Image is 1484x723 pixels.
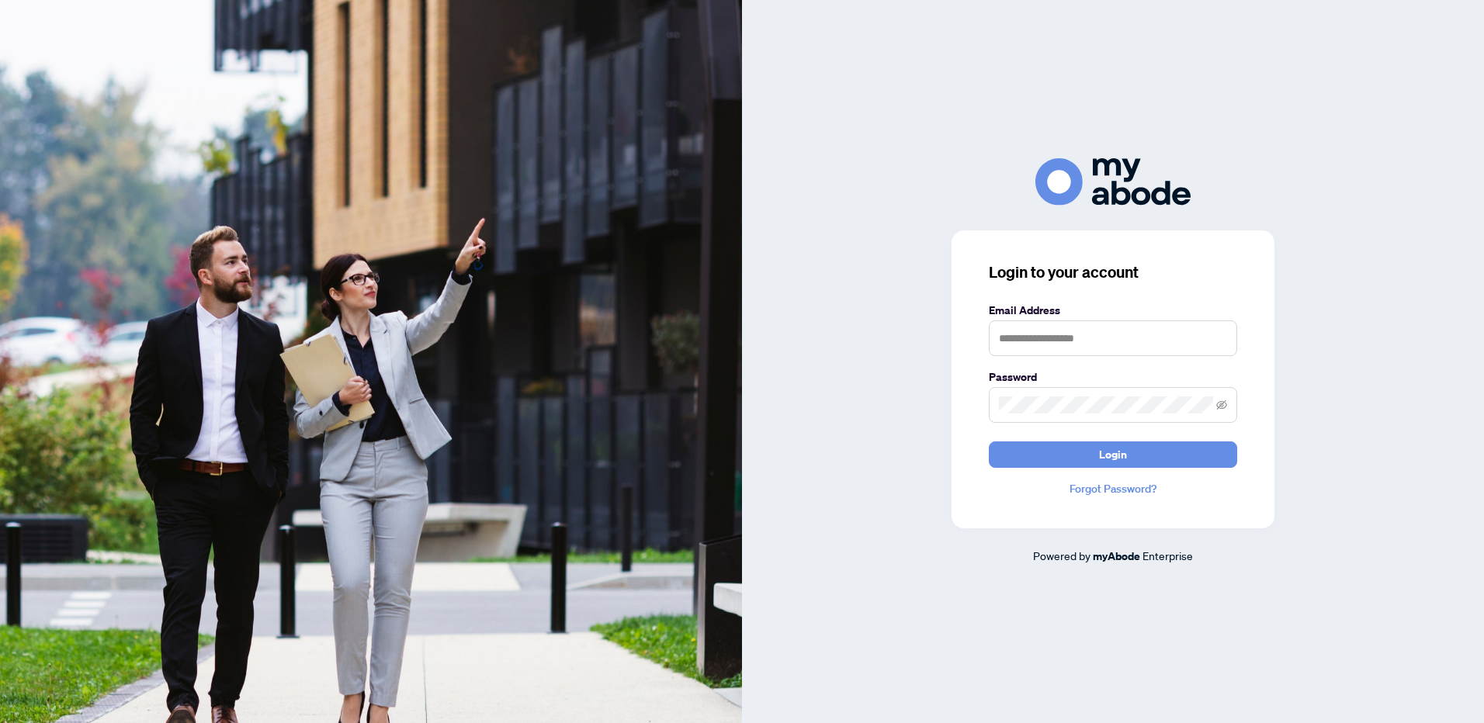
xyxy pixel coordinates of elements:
a: Forgot Password? [989,480,1237,497]
a: myAbode [1093,548,1140,565]
span: Powered by [1033,548,1090,562]
label: Password [989,368,1237,386]
span: Login [1099,442,1127,467]
span: Enterprise [1142,548,1193,562]
h3: Login to your account [989,261,1237,283]
img: ma-logo [1035,158,1191,206]
span: eye-invisible [1216,400,1227,410]
button: Login [989,441,1237,468]
label: Email Address [989,302,1237,319]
